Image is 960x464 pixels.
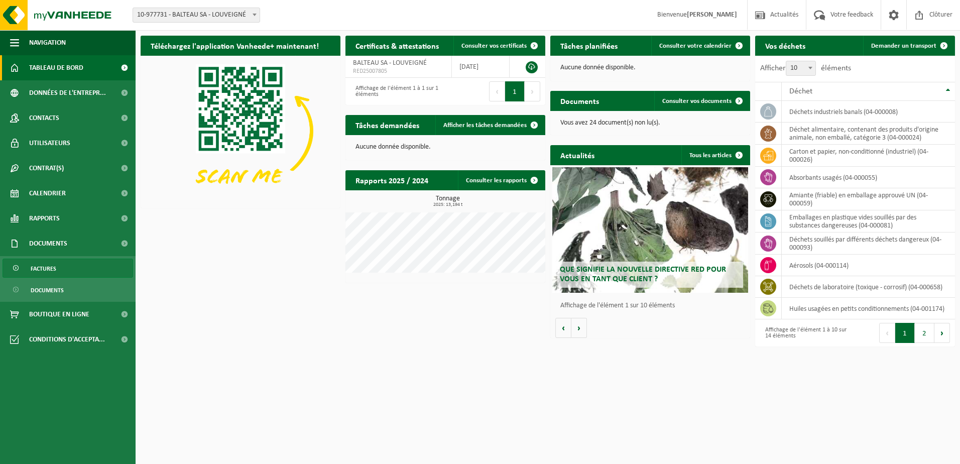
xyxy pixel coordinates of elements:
span: Navigation [29,30,66,55]
h2: Tâches planifiées [550,36,628,55]
a: Consulter votre calendrier [651,36,749,56]
a: Factures [3,259,133,278]
button: Next [525,81,540,101]
td: aérosols (04-000114) [782,255,955,276]
span: Déchet [789,87,812,95]
span: Contrat(s) [29,156,64,181]
a: Afficher les tâches demandées [435,115,544,135]
button: 2 [915,323,934,343]
span: Tableau de bord [29,55,83,80]
td: huiles usagées en petits conditionnements (04-001174) [782,298,955,319]
h2: Vos déchets [755,36,815,55]
span: 10 [786,61,815,75]
td: carton et papier, non-conditionné (industriel) (04-000026) [782,145,955,167]
p: Affichage de l'élément 1 sur 10 éléments [560,302,745,309]
span: Consulter votre calendrier [659,43,732,49]
span: Rapports [29,206,60,231]
span: BALTEAU SA - LOUVEIGNÉ [353,59,427,67]
h2: Téléchargez l'application Vanheede+ maintenant! [141,36,329,55]
h2: Documents [550,91,609,110]
img: Download de VHEPlus App [141,56,340,206]
td: déchets de laboratoire (toxique - corrosif) (04-000658) [782,276,955,298]
span: Documents [31,281,64,300]
span: Demander un transport [871,43,936,49]
a: Consulter vos certificats [453,36,544,56]
td: déchet alimentaire, contenant des produits d'origine animale, non emballé, catégorie 3 (04-000024) [782,123,955,145]
button: Previous [879,323,895,343]
div: Affichage de l'élément 1 à 10 sur 14 éléments [760,322,850,344]
span: Que signifie la nouvelle directive RED pour vous en tant que client ? [560,266,726,283]
span: 10 [786,61,816,76]
span: Factures [31,259,56,278]
span: Calendrier [29,181,66,206]
p: Vous avez 24 document(s) non lu(s). [560,120,740,127]
span: Contacts [29,105,59,131]
a: Consulter vos documents [654,91,749,111]
h2: Rapports 2025 / 2024 [345,170,438,190]
span: Afficher les tâches demandées [443,122,527,129]
span: 10-977731 - BALTEAU SA - LOUVEIGNÉ [133,8,260,22]
td: absorbants usagés (04-000055) [782,167,955,188]
td: déchets industriels banals (04-000008) [782,101,955,123]
a: Tous les articles [681,145,749,165]
a: Documents [3,280,133,299]
button: Volgende [571,318,587,338]
button: Next [934,323,950,343]
span: 2025: 13,194 t [350,202,545,207]
strong: [PERSON_NAME] [687,11,737,19]
button: 1 [505,81,525,101]
span: Boutique en ligne [29,302,89,327]
span: Utilisateurs [29,131,70,156]
span: Documents [29,231,67,256]
h2: Actualités [550,145,605,165]
td: déchets souillés par différents déchets dangereux (04-000093) [782,233,955,255]
p: Aucune donnée disponible. [560,64,740,71]
button: 1 [895,323,915,343]
span: Données de l'entrepr... [29,80,106,105]
span: RED25007805 [353,67,444,75]
span: 10-977731 - BALTEAU SA - LOUVEIGNÉ [133,8,260,23]
button: Previous [489,81,505,101]
h2: Certificats & attestations [345,36,449,55]
a: Demander un transport [863,36,954,56]
a: Que signifie la nouvelle directive RED pour vous en tant que client ? [552,167,748,293]
td: [DATE] [452,56,510,78]
button: Vorige [555,318,571,338]
div: Affichage de l'élément 1 à 1 sur 1 éléments [350,80,440,102]
a: Consulter les rapports [458,170,544,190]
td: emballages en plastique vides souillés par des substances dangereuses (04-000081) [782,210,955,233]
h2: Tâches demandées [345,115,429,135]
label: Afficher éléments [760,64,851,72]
p: Aucune donnée disponible. [355,144,535,151]
span: Conditions d'accepta... [29,327,105,352]
td: amiante (friable) en emballage approuvé UN (04-000059) [782,188,955,210]
h3: Tonnage [350,195,545,207]
span: Consulter vos documents [662,98,732,104]
span: Consulter vos certificats [461,43,527,49]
